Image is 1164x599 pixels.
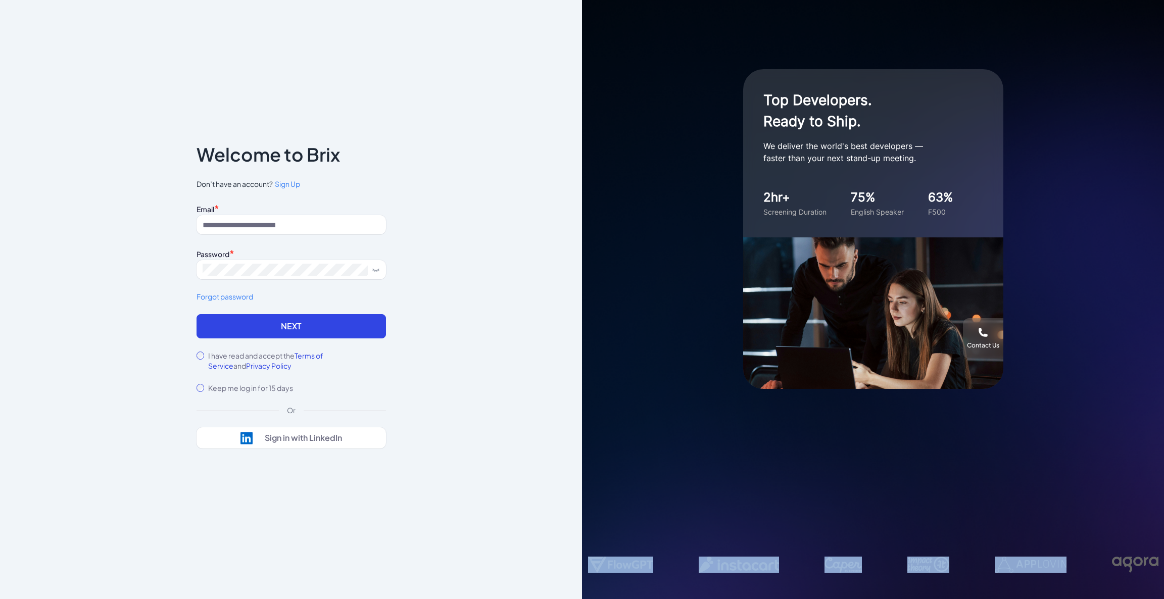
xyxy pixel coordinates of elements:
label: Password [197,249,229,259]
span: Privacy Policy [246,361,292,370]
span: Don’t have an account? [197,179,386,189]
div: Sign in with LinkedIn [265,433,342,443]
a: Forgot password [197,291,386,302]
div: 75% [851,188,904,207]
div: 63% [928,188,953,207]
label: Keep me log in for 15 days [208,383,293,393]
button: Contact Us [963,318,1003,359]
label: I have read and accept the and [208,351,385,371]
p: Welcome to Brix [197,146,340,163]
span: Sign Up [275,179,300,188]
label: Email [197,205,214,214]
h1: Top Developers. Ready to Ship. [763,89,965,132]
div: English Speaker [851,207,904,217]
button: Sign in with LinkedIn [197,427,386,448]
button: Next [197,314,386,338]
p: We deliver the world's best developers — faster than your next stand-up meeting. [763,140,965,164]
div: Screening Duration [763,207,827,217]
div: Contact Us [967,341,999,350]
div: 2hr+ [763,188,827,207]
div: F500 [928,207,953,217]
a: Sign Up [273,179,300,189]
div: Or [279,405,304,415]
